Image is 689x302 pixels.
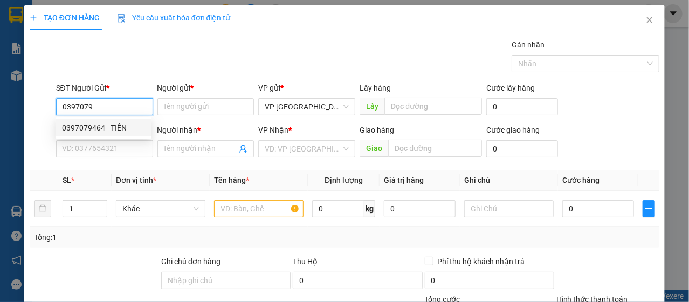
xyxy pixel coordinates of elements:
span: SL [63,176,71,184]
button: delete [34,200,51,217]
span: Định lượng [325,176,363,184]
label: Gán nhãn [512,40,545,49]
span: Thu Hộ [293,257,318,266]
span: Giá trị hàng [384,176,424,184]
span: Yêu cầu xuất hóa đơn điện tử [117,13,231,22]
span: Phí thu hộ khách nhận trả [433,256,529,267]
span: Khác [122,201,199,217]
span: Tên hàng [214,176,249,184]
span: Đơn vị tính [116,176,156,184]
li: VP BX Tuy Hoà [74,58,143,70]
th: Ghi chú [460,170,558,191]
button: plus [643,200,655,217]
div: Người nhận [157,124,254,136]
label: Cước giao hàng [486,126,540,134]
span: Giao [360,140,388,157]
input: Cước lấy hàng [486,98,558,115]
span: TẠO ĐƠN HÀNG [30,13,100,22]
div: Người gửi [157,82,254,94]
label: Cước lấy hàng [486,84,535,92]
span: Giao hàng [360,126,394,134]
span: environment [74,72,82,80]
button: Close [635,5,665,36]
div: VP gửi [258,82,355,94]
div: 0397079464 - TIỀN [56,119,151,136]
input: Cước giao hàng [486,140,558,157]
span: Lấy [360,98,384,115]
div: Tổng: 1 [34,231,267,243]
span: user-add [239,145,247,153]
span: plus [643,204,654,213]
span: Cước hàng [562,176,600,184]
li: VP VP [GEOGRAPHIC_DATA] xe Limousine [5,58,74,94]
span: plus [30,14,37,22]
input: 0 [384,200,456,217]
input: Ghi chú đơn hàng [161,272,291,289]
input: Ghi Chú [464,200,554,217]
span: kg [364,200,375,217]
div: 0397079464 - TIỀN [62,122,145,134]
input: VD: Bàn, Ghế [214,200,304,217]
span: VP Nha Trang xe Limousine [265,99,349,115]
li: Cúc Tùng Limousine [5,5,156,46]
span: VP Nhận [258,126,288,134]
span: close [645,16,654,24]
label: Ghi chú đơn hàng [161,257,221,266]
input: Dọc đường [388,140,482,157]
div: SĐT Người Gửi [56,82,153,94]
input: Dọc đường [384,98,482,115]
span: Lấy hàng [360,84,391,92]
img: icon [117,14,126,23]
